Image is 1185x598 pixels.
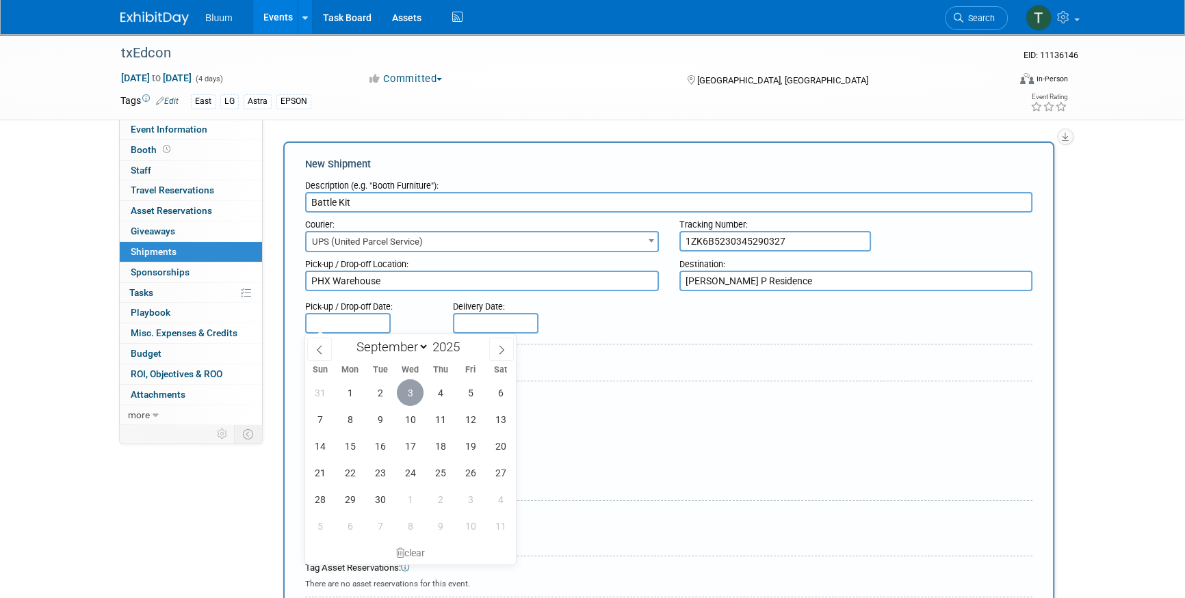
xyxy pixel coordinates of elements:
span: September 26, 2025 [457,459,484,486]
span: Booth [131,144,173,155]
span: September 18, 2025 [427,433,454,459]
span: September 12, 2025 [457,406,484,433]
span: Sponsorships [131,267,190,277]
span: September 20, 2025 [487,433,514,459]
span: Giveaways [131,226,175,236]
span: UPS (United Parcel Service) [307,232,657,252]
span: September 15, 2025 [337,433,363,459]
span: Travel Reservations [131,185,214,195]
span: Sun [305,366,335,375]
span: September 17, 2025 [397,433,424,459]
span: September 19, 2025 [457,433,484,459]
span: September 30, 2025 [367,486,393,513]
span: September 7, 2025 [307,406,333,433]
span: September 1, 2025 [337,379,363,406]
span: October 3, 2025 [457,486,484,513]
span: September 28, 2025 [307,486,333,513]
span: Bluum [205,12,233,23]
div: Pick-up / Drop-off Location: [305,252,659,271]
span: September 11, 2025 [427,406,454,433]
a: more [120,405,262,425]
a: Giveaways [120,221,262,241]
span: (4 days) [194,74,223,83]
td: Toggle Event Tabs [235,425,263,443]
div: Astra [244,94,272,109]
div: Description (e.g. "Booth Furniture"): [305,174,1032,192]
span: Event ID: 11136146 [1024,50,1078,60]
div: Destination: [679,252,1033,271]
a: Event Information [120,120,262,139]
div: Tag Asset Reservations: [305,562,1032,575]
span: September 2, 2025 [367,379,393,406]
div: Tracking Number: [679,213,1033,231]
div: EPSON [276,94,311,109]
span: September 24, 2025 [397,459,424,486]
td: Tags [120,94,179,109]
td: Personalize Event Tab Strip [211,425,235,443]
span: September 8, 2025 [337,406,363,433]
span: Asset Reservations [131,205,212,216]
img: Taylor Bradley [1026,5,1052,31]
button: Committed [363,72,448,86]
span: September 10, 2025 [397,406,424,433]
span: October 7, 2025 [367,513,393,539]
a: Playbook [120,303,262,323]
span: Wed [395,366,426,375]
a: Attachments [120,385,262,405]
span: September 22, 2025 [337,459,363,486]
div: East [191,94,216,109]
a: Travel Reservations [120,180,262,200]
span: September 3, 2025 [397,379,424,406]
span: Thu [426,366,456,375]
span: more [128,409,150,420]
span: September 5, 2025 [457,379,484,406]
span: October 6, 2025 [337,513,363,539]
a: ROI, Objectives & ROO [120,364,262,384]
div: txEdcon [116,41,987,66]
div: Pick-up / Drop-off Date: [305,295,432,313]
div: Event Format [927,71,1068,92]
div: clear [305,541,516,565]
span: October 2, 2025 [427,486,454,513]
span: Shipments [131,246,177,257]
span: September 27, 2025 [487,459,514,486]
div: New Shipment [305,157,1032,172]
a: Tasks [120,283,262,303]
span: September 21, 2025 [307,459,333,486]
span: Tue [365,366,395,375]
span: Misc. Expenses & Credits [131,327,237,338]
span: Sat [486,366,516,375]
a: Search [945,6,1008,30]
div: There are no asset reservations for this event. [305,575,1032,590]
a: Sponsorships [120,262,262,282]
span: September 16, 2025 [367,433,393,459]
a: Staff [120,161,262,180]
img: ExhibitDay [120,12,189,25]
span: Fri [456,366,486,375]
span: Staff [131,165,151,176]
div: Cost: [305,392,1032,405]
span: [GEOGRAPHIC_DATA], [GEOGRAPHIC_DATA] [696,75,868,85]
span: Event Information [131,124,207,135]
span: Playbook [131,307,170,318]
a: Misc. Expenses & Credits [120,323,262,343]
span: September 29, 2025 [337,486,363,513]
div: Courier: [305,213,659,231]
img: Format-Inperson.png [1020,73,1034,84]
span: September 4, 2025 [427,379,454,406]
a: Shipments [120,242,262,262]
span: Attachments [131,389,185,400]
span: [DATE] [DATE] [120,72,192,84]
span: October 4, 2025 [487,486,514,513]
span: August 31, 2025 [307,379,333,406]
span: Tasks [129,287,153,298]
a: Booth [120,140,262,160]
a: Edit [156,96,179,106]
span: September 13, 2025 [487,406,514,433]
span: ROI, Objectives & ROO [131,368,222,379]
span: September 23, 2025 [367,459,393,486]
div: LG [220,94,239,109]
span: September 14, 2025 [307,433,333,459]
a: Budget [120,344,262,364]
span: to [150,72,163,83]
